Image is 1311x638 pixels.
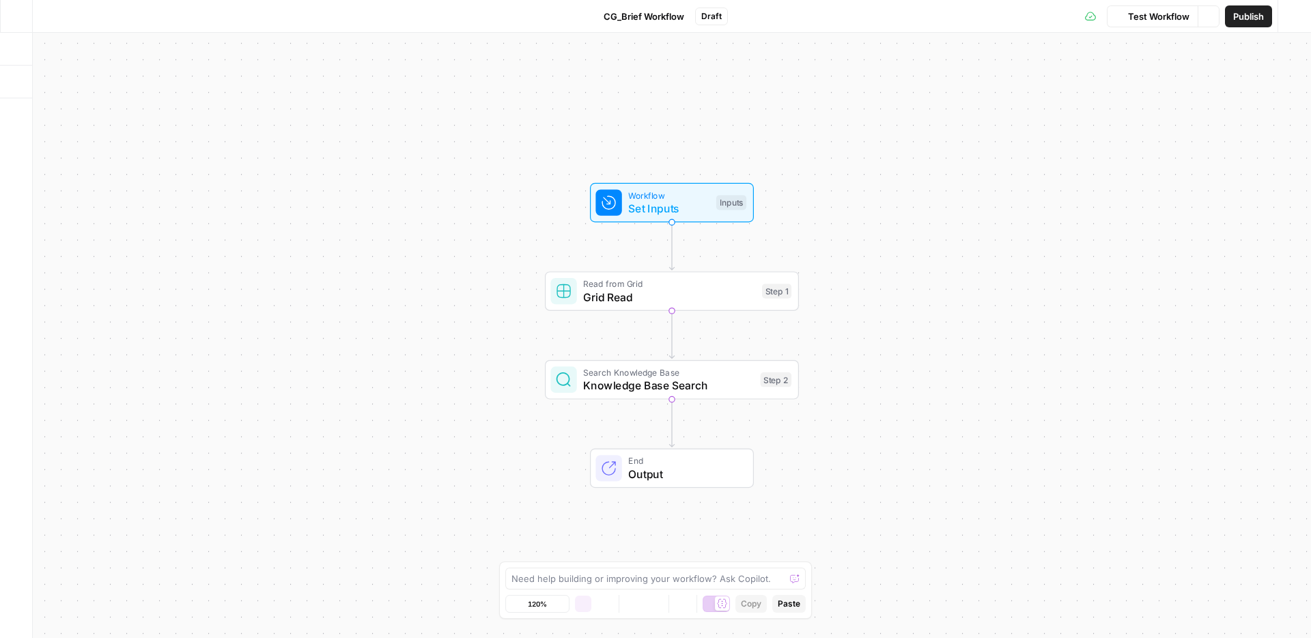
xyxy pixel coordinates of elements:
span: Output [628,466,739,482]
span: Grid Read [583,289,755,305]
span: 120% [528,598,547,609]
g: Edge from step_1 to step_2 [669,311,674,359]
g: Edge from start to step_1 [669,222,674,270]
div: Read from GridGrid ReadStep 1 [545,271,799,311]
span: Set Inputs [628,200,709,217]
span: Read from Grid [583,277,755,290]
div: Search Knowledge BaseKnowledge Base SearchStep 2 [545,360,799,400]
button: CG_Brief Workflow [583,5,692,27]
button: Test Workflow [1107,5,1198,27]
div: Step 2 [761,372,792,387]
span: Test Workflow [1128,10,1189,23]
div: EndOutput [545,449,799,488]
span: CG_Brief Workflow [604,10,684,23]
span: Paste [778,598,800,610]
g: Edge from step_2 to end [669,400,674,447]
span: Draft [701,10,722,23]
div: Inputs [716,195,746,210]
button: Copy [735,595,767,613]
button: Paste [772,595,806,613]
span: Knowledge Base Search [583,377,754,393]
span: End [628,454,739,467]
button: Publish [1225,5,1272,27]
span: Publish [1233,10,1264,23]
div: WorkflowSet InputsInputs [545,183,799,223]
span: Search Knowledge Base [583,365,754,378]
span: Workflow [628,189,709,202]
span: Copy [741,598,761,610]
div: Step 1 [762,283,791,299]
